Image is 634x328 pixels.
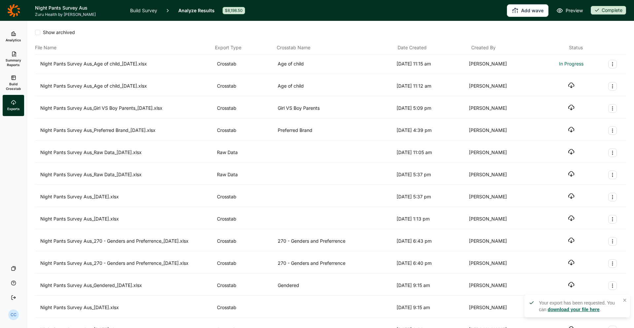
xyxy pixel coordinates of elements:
[217,148,275,157] div: Raw Data
[568,237,575,244] button: Download file
[40,304,214,312] div: Night Pants Survey Aus_[DATE].xlsx
[7,106,20,111] span: Exports
[608,148,617,157] button: Export Actions
[397,193,466,201] div: [DATE] 5:37 pm
[278,259,394,268] div: 270 - Genders and Preferrence
[40,193,214,201] div: Night Pants Survey Aus_[DATE].xlsx
[568,193,575,199] button: Download file
[608,171,617,179] button: Export Actions
[5,58,21,67] span: Summary Reports
[40,148,214,157] div: Night Pants Survey Aus_Raw Data_[DATE].xlsx
[40,126,214,135] div: Night Pants Survey Aus_Preferred Brand_[DATE].xlsx
[608,259,617,268] button: Export Actions
[568,104,575,111] button: Download file
[217,304,275,312] div: Crosstab
[469,126,539,135] div: [PERSON_NAME]
[566,7,583,15] span: Preview
[507,4,548,17] button: Add wave
[8,309,19,320] div: CC
[397,148,466,157] div: [DATE] 11:05 am
[3,95,24,116] a: Exports
[568,215,575,222] button: Download file
[6,38,21,42] span: Analytics
[608,82,617,91] button: Export Actions
[215,44,274,52] div: Export Type
[217,215,275,224] div: Crosstab
[469,148,539,157] div: [PERSON_NAME]
[469,193,539,201] div: [PERSON_NAME]
[3,71,24,95] a: Build Crosstab
[469,237,539,246] div: [PERSON_NAME]
[397,281,466,290] div: [DATE] 9:15 am
[397,126,466,135] div: [DATE] 4:39 pm
[217,259,275,268] div: Crosstab
[568,281,575,288] button: Download file
[217,171,275,179] div: Raw Data
[277,44,395,52] div: Crosstab Name
[40,281,214,290] div: Night Pants Survey Aus_Gendered_[DATE].xlsx
[35,4,122,12] h1: Night Pants Survey Aus
[398,44,469,52] div: Date Created
[35,44,212,52] div: File Name
[40,259,214,268] div: Night Pants Survey Aus_270 - Genders and Preferrence_[DATE].xlsx
[608,193,617,201] button: Export Actions
[608,237,617,246] button: Export Actions
[539,300,620,313] div: Your export has been requested. You can .
[397,304,466,312] div: [DATE] 9:15 am
[278,60,394,68] div: Age of child
[217,281,275,290] div: Crosstab
[40,82,214,91] div: Night Pants Survey Aus_Age of child_[DATE].xlsx
[40,215,214,224] div: Night Pants Survey Aus_[DATE].xlsx
[547,307,599,312] a: download your file here
[469,60,539,68] div: [PERSON_NAME]
[469,104,539,113] div: [PERSON_NAME]
[608,104,617,113] button: Export Actions
[397,171,466,179] div: [DATE] 5:37 pm
[5,82,21,91] span: Build Crosstab
[397,104,466,113] div: [DATE] 5:09 pm
[278,126,394,135] div: Preferred Brand
[469,171,539,179] div: [PERSON_NAME]
[608,215,617,224] button: Export Actions
[217,104,275,113] div: Crosstab
[569,44,583,52] div: Status
[559,60,583,68] span: In Progress
[217,237,275,246] div: Crosstab
[40,60,214,68] div: Night Pants Survey Aus_Age of child_[DATE].xlsx
[278,104,394,113] div: Girl VS Boy Parents
[40,29,75,36] span: Show archived
[568,82,575,89] button: Download file
[35,12,122,17] span: Zuru Health by [PERSON_NAME]
[3,26,24,47] a: Analytics
[568,171,575,177] button: Download file
[278,237,394,246] div: 270 - Genders and Preferrence
[40,237,214,246] div: Night Pants Survey Aus_270 - Genders and Preferrence_[DATE].xlsx
[217,193,275,201] div: Crosstab
[40,171,214,179] div: Night Pants Survey Aus_Raw Data_[DATE].xlsx
[568,148,575,155] button: Download file
[568,259,575,266] button: Download file
[278,82,394,91] div: Age of child
[469,82,539,91] div: [PERSON_NAME]
[217,82,275,91] div: Crosstab
[469,304,539,312] div: [PERSON_NAME]
[608,281,617,290] button: Export Actions
[469,281,539,290] div: [PERSON_NAME]
[217,126,275,135] div: Crosstab
[591,6,626,15] button: Complete
[608,60,617,68] button: Export Actions
[471,44,542,52] div: Created By
[568,126,575,133] button: Download file
[469,259,539,268] div: [PERSON_NAME]
[397,82,466,91] div: [DATE] 11:12 am
[608,126,617,135] button: Export Actions
[397,259,466,268] div: [DATE] 6:40 pm
[397,60,466,68] div: [DATE] 11:15 am
[278,281,394,290] div: Gendered
[397,237,466,246] div: [DATE] 6:43 pm
[3,47,24,71] a: Summary Reports
[40,104,214,113] div: Night Pants Survey Aus_Girl VS Boy Parents_[DATE].xlsx
[223,7,245,14] div: $8,198.50
[217,60,275,68] div: Crosstab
